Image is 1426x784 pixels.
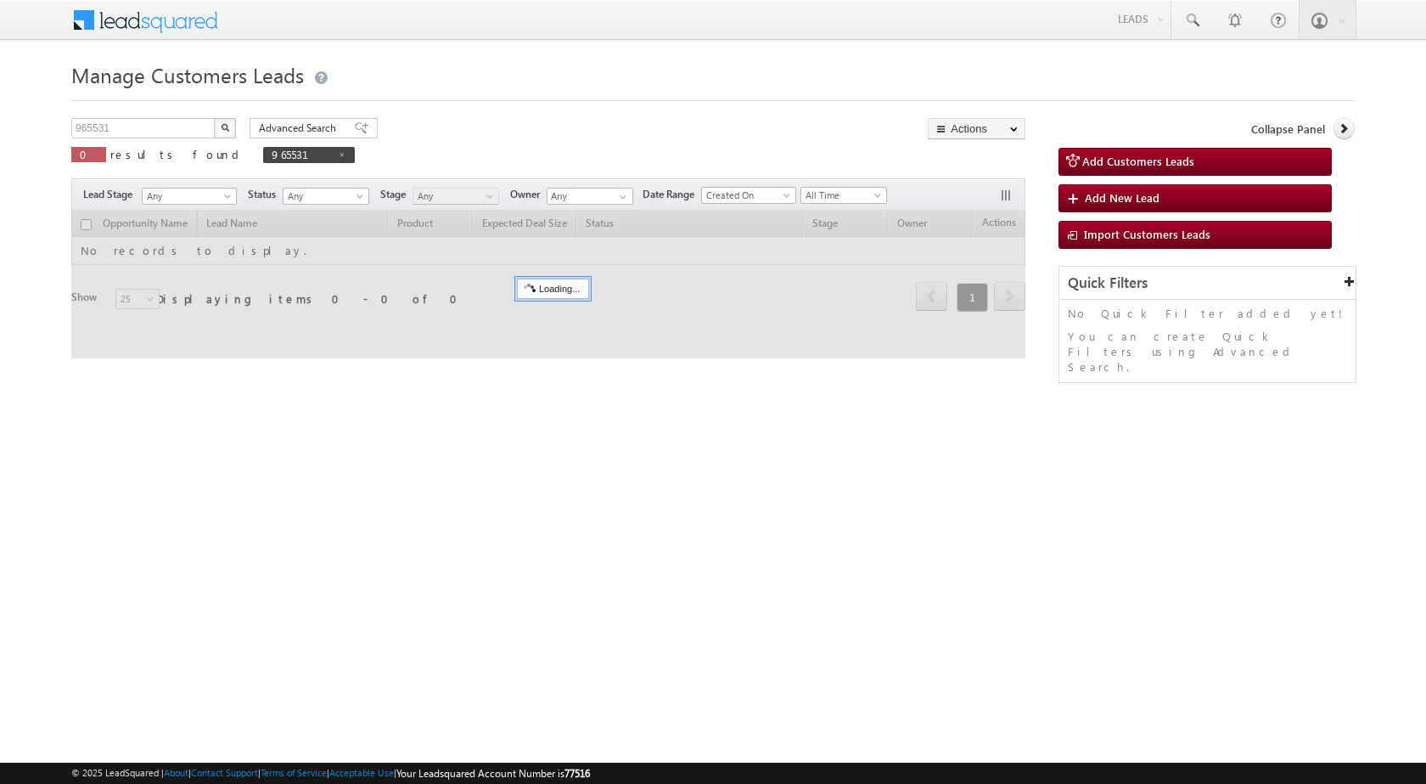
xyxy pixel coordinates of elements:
[547,188,633,205] input: Type to Search
[261,767,327,778] a: Terms of Service
[510,187,547,202] span: Owner
[143,189,231,204] span: Any
[272,147,329,161] span: 965531
[801,188,882,203] span: All Time
[1085,190,1159,205] span: Add New Lead
[1068,306,1347,321] p: No Quick Filter added yet!
[380,187,413,202] span: Stage
[928,118,1025,139] button: Actions
[413,188,499,205] a: Any
[1059,267,1356,300] div: Quick Filters
[800,187,887,204] a: All Time
[283,188,369,205] a: Any
[284,189,364,204] span: Any
[248,187,283,202] span: Status
[1084,227,1210,241] span: Import Customers Leads
[191,767,258,778] a: Contact Support
[1082,154,1194,168] span: Add Customers Leads
[110,147,245,161] span: results found
[517,279,589,299] div: Loading...
[142,188,237,205] a: Any
[643,187,701,202] span: Date Range
[71,61,304,88] span: Manage Customers Leads
[259,121,341,136] span: Advanced Search
[83,187,139,202] span: Lead Stage
[1251,121,1325,137] span: Collapse Panel
[1068,329,1347,375] p: You can create Quick Filters using Advanced Search.
[702,188,790,203] span: Created On
[564,767,590,780] span: 77516
[71,765,590,781] span: © 2025 LeadSquared | | | | |
[164,767,188,778] a: About
[396,767,590,780] span: Your Leadsquared Account Number is
[701,187,796,204] a: Created On
[413,189,494,204] span: Any
[221,123,229,132] img: Search
[329,767,394,778] a: Acceptable Use
[610,189,632,206] a: Show All Items
[80,147,98,161] span: 0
